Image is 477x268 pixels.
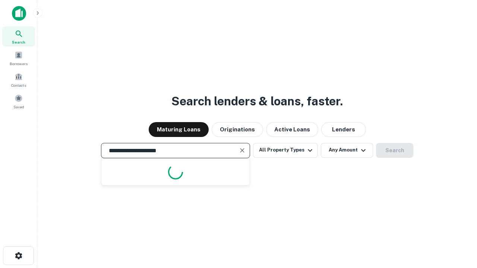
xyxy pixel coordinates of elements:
[11,82,26,88] span: Contacts
[171,92,343,110] h3: Search lenders & loans, faster.
[10,61,28,67] span: Borrowers
[321,143,373,158] button: Any Amount
[2,91,35,111] a: Saved
[321,122,366,137] button: Lenders
[12,39,25,45] span: Search
[12,6,26,21] img: capitalize-icon.png
[2,70,35,90] a: Contacts
[2,48,35,68] a: Borrowers
[237,145,247,156] button: Clear
[212,122,263,137] button: Originations
[13,104,24,110] span: Saved
[266,122,318,137] button: Active Loans
[2,26,35,47] a: Search
[440,208,477,244] iframe: Chat Widget
[253,143,318,158] button: All Property Types
[149,122,209,137] button: Maturing Loans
